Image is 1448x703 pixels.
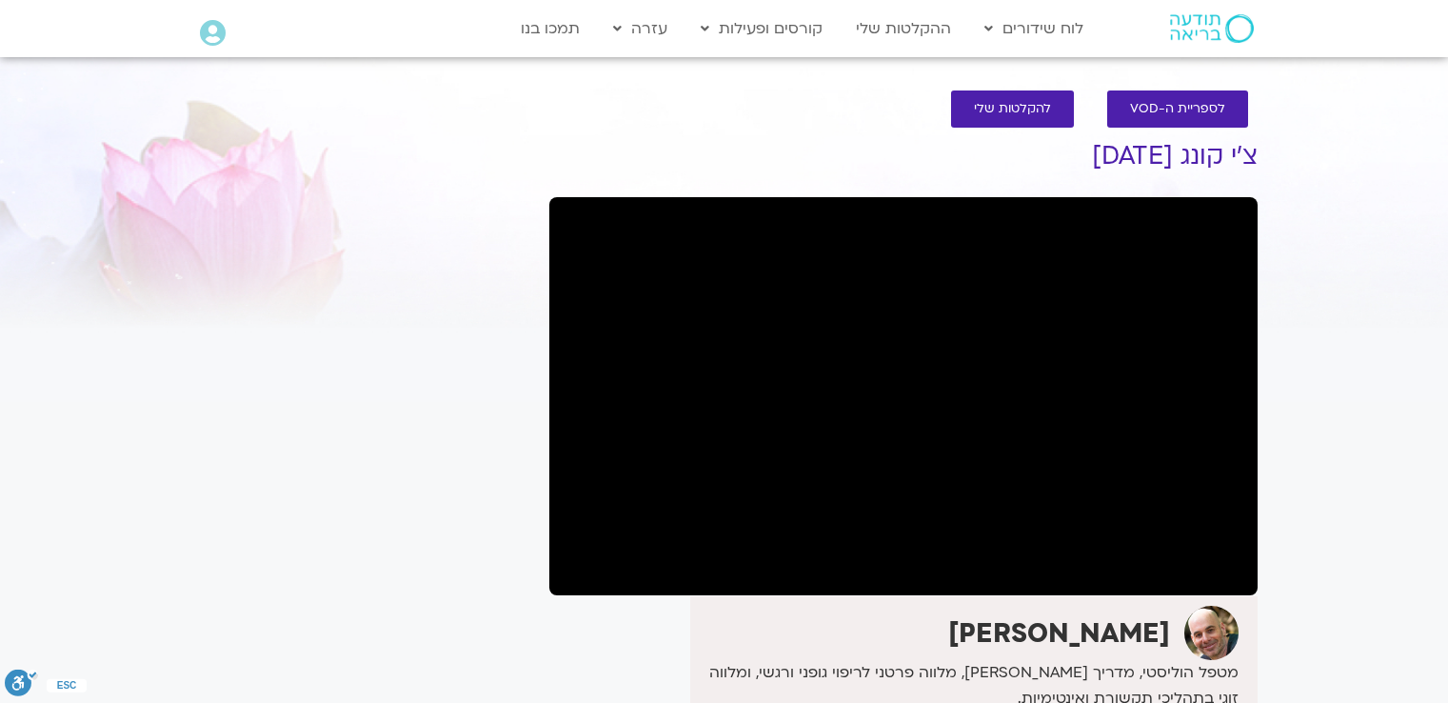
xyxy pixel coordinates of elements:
[549,142,1258,171] h1: צ’י קונג [DATE]
[948,615,1170,652] strong: [PERSON_NAME]
[1107,90,1248,128] a: לספריית ה-VOD
[511,10,589,47] a: תמכו בנו
[691,10,832,47] a: קורסים ופעילות
[1184,606,1239,660] img: אריאל מירוז
[1130,102,1225,116] span: לספריית ה-VOD
[951,90,1074,128] a: להקלטות שלי
[604,10,677,47] a: עזרה
[974,102,1051,116] span: להקלטות שלי
[846,10,961,47] a: ההקלטות שלי
[975,10,1093,47] a: לוח שידורים
[1170,14,1254,43] img: תודעה בריאה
